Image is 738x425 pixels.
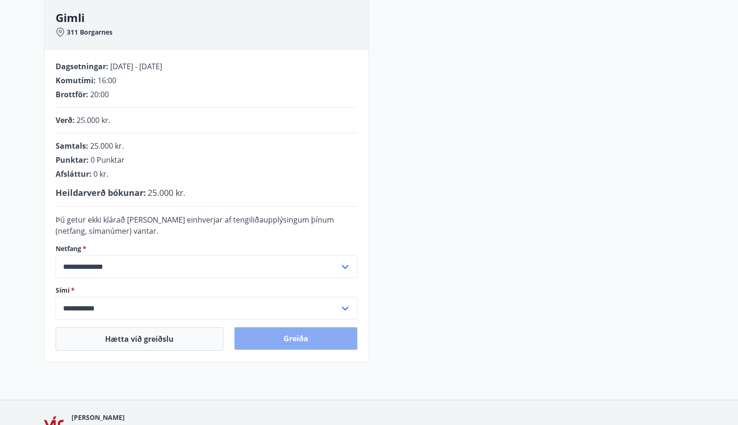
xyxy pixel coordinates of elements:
h3: Gimli [56,10,369,26]
span: 25.000 kr. [148,187,185,198]
button: Greiða [234,327,357,350]
span: [DATE] - [DATE] [110,61,162,72]
span: 0 kr. [93,169,108,179]
span: Punktar : [56,155,89,165]
span: 311 Borgarnes [67,28,113,37]
span: 25.000 kr. [90,141,124,151]
span: Afsláttur : [56,169,92,179]
span: Heildarverð bókunar : [56,187,146,198]
span: [PERSON_NAME] [71,413,125,422]
label: Netfang [56,244,357,253]
span: 16:00 [98,75,116,86]
span: 25.000 kr. [77,115,110,125]
span: Samtals : [56,141,88,151]
span: 0 Punktar [91,155,125,165]
button: Hætta við greiðslu [56,327,223,351]
span: Dagsetningar : [56,61,108,72]
span: Verð : [56,115,75,125]
span: Brottför : [56,89,88,100]
span: Þú getur ekki klárað [PERSON_NAME] einhverjar af tengiliðaupplýsingum þínum (netfang, símanúmer) ... [56,215,334,236]
span: 20:00 [90,89,109,100]
span: Komutími : [56,75,96,86]
label: Sími [56,286,357,295]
